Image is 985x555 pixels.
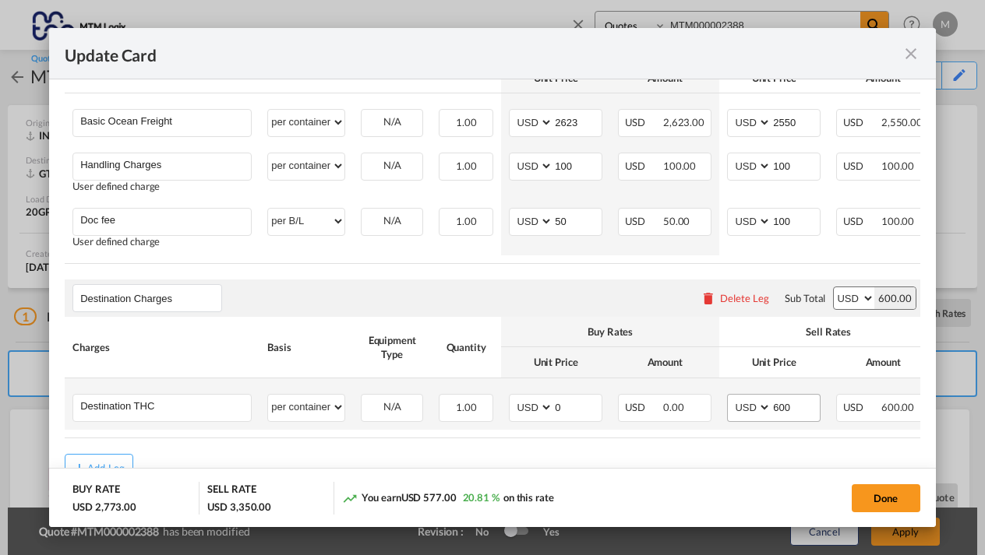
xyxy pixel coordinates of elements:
[720,292,769,304] div: Delete Leg
[362,110,422,134] div: N/A
[65,44,902,63] div: Update Card
[553,395,602,418] input: 0
[719,347,828,378] th: Unit Price
[663,401,684,413] span: 0.00
[72,500,136,514] div: USD 2,773.00
[663,215,690,227] span: 50.00
[342,490,553,507] div: You earn on this rate
[610,347,719,378] th: Amount
[902,44,920,63] md-icon: icon-close fg-AAA8AD m-0 pointer
[80,153,251,177] input: Charge Name
[881,401,914,413] span: 600.00
[80,286,221,310] input: Leg Name
[727,325,930,339] div: Sell Rates
[852,484,920,512] button: Done
[843,116,879,128] span: USD
[625,401,661,413] span: USD
[362,209,422,233] div: N/A
[881,160,914,172] span: 100.00
[456,215,477,227] span: 1.00
[771,395,820,418] input: 600
[361,333,423,361] div: Equipment Type
[553,110,602,133] input: 2623
[267,340,345,354] div: Basis
[625,215,661,227] span: USD
[207,482,256,500] div: SELL RATE
[881,116,923,128] span: 2,550.00
[72,460,87,476] md-icon: icon-plus md-link-fg s20
[80,110,251,133] input: Charge Name
[456,401,477,413] span: 1.00
[553,153,602,177] input: 100
[463,491,500,504] span: 20.81 %
[785,291,825,305] div: Sub Total
[501,347,610,378] th: Unit Price
[72,236,252,248] div: User defined charge
[625,116,661,128] span: USD
[553,209,602,232] input: 50
[362,395,422,419] div: N/A
[73,153,251,177] md-input-container: Handling Charges
[65,454,133,482] button: Add Leg
[439,340,493,354] div: Quantity
[771,209,820,232] input: 100
[843,401,879,413] span: USD
[874,287,915,309] div: 600.00
[72,482,119,500] div: BUY RATE
[80,209,251,232] input: Charge Name
[268,209,344,234] select: per B/L
[49,28,936,528] md-dialog: Update Card Port ...
[881,215,914,227] span: 100.00
[843,160,879,172] span: USD
[828,347,937,378] th: Amount
[663,116,704,128] span: 2,623.00
[456,160,477,172] span: 1.00
[73,110,251,133] md-input-container: Basic Ocean Freight
[342,490,358,506] md-icon: icon-trending-up
[701,290,716,306] md-icon: icon-delete
[72,181,252,192] div: User defined charge
[87,463,125,472] div: Add Leg
[73,209,251,232] md-input-container: Doc fee
[509,325,711,339] div: Buy Rates
[843,215,879,227] span: USD
[268,110,344,135] select: per container
[771,110,820,133] input: 2550
[268,153,344,178] select: per container
[268,395,344,420] select: per container
[73,395,251,418] md-input-container: Destination THC
[456,116,477,128] span: 1.00
[771,153,820,177] input: 100
[663,160,696,172] span: 100.00
[362,153,422,177] div: N/A
[80,395,251,418] input: Charge Name
[401,491,457,504] span: USD 577.00
[72,340,252,354] div: Charges
[701,292,769,304] button: Delete Leg
[207,500,271,514] div: USD 3,350.00
[625,160,661,172] span: USD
